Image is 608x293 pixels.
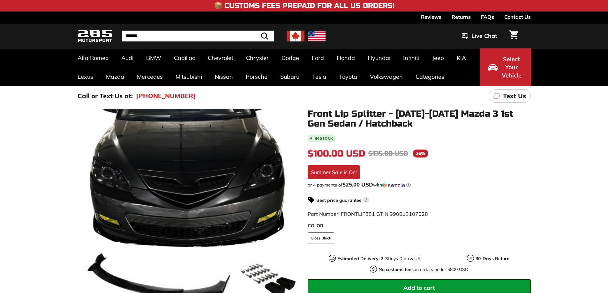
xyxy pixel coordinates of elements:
[452,11,471,22] a: Returns
[308,211,428,217] span: Part Number: FRONTLIP381 GTIN:
[308,182,531,188] div: or 4 payments of with
[337,255,422,262] p: Days (Can & US)
[239,67,274,86] a: Porsche
[275,48,305,67] a: Dodge
[454,28,506,44] button: Live Chat
[481,11,494,22] a: FAQs
[333,67,364,86] a: Toyota
[361,48,397,67] a: Hyundai
[379,267,414,272] strong: No customs fees
[342,181,373,188] span: $25.00 USD
[78,91,133,101] p: Call or Text Us at:
[476,256,509,261] strong: 30-Days Return
[168,48,201,67] a: Cadillac
[214,2,394,10] h4: 📦 Customs Fees Prepaid for All US Orders!
[308,182,531,188] div: or 4 payments of$25.00 USDwithSezzle Click to learn more about Sezzle
[397,48,426,67] a: Infiniti
[122,31,274,41] input: Search
[115,48,140,67] a: Audi
[330,48,361,67] a: Honda
[305,48,330,67] a: Ford
[140,48,168,67] a: BMW
[78,29,113,44] img: Logo_285_Motorsport_areodynamics_components
[413,150,428,157] span: 26%
[480,48,531,86] button: Select Your Vehicle
[390,211,428,217] span: 990013107028
[501,55,522,80] span: Select Your Vehicle
[308,165,360,179] div: Summer Sale is On!
[368,150,408,157] span: $135.00 USD
[337,256,388,261] strong: Estimated Delivery: 2-3
[504,11,531,22] a: Contact Us
[450,48,472,67] a: KIA
[274,67,306,86] a: Subaru
[100,67,131,86] a: Mazda
[503,91,526,101] p: Text Us
[308,109,531,129] h1: Front Lip Splitter - [DATE]-[DATE] Mazda 3 1st Gen Sedan / Hatchback
[306,67,333,86] a: Tesla
[421,11,441,22] a: Reviews
[71,48,115,67] a: Alfa Romeo
[363,197,369,203] span: i
[201,48,240,67] a: Chevrolet
[426,48,450,67] a: Jeep
[131,67,169,86] a: Mercedes
[379,266,468,273] p: on orders under $800 USD
[169,67,208,86] a: Mitsubishi
[471,32,497,40] span: Live Chat
[71,67,100,86] a: Lexus
[316,197,362,203] strong: Best price guarantee
[136,91,196,101] a: [PHONE_NUMBER]
[315,136,333,140] b: In stock
[308,223,531,229] label: COLOR
[403,284,435,291] span: Add to cart
[240,48,275,67] a: Chrysler
[382,182,405,188] img: Sezzle
[506,25,522,47] a: Cart
[409,67,451,86] a: Categories
[308,148,365,159] span: $100.00 USD
[364,67,409,86] a: Volkswagen
[208,67,239,86] a: Nissan
[489,89,531,103] a: Text Us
